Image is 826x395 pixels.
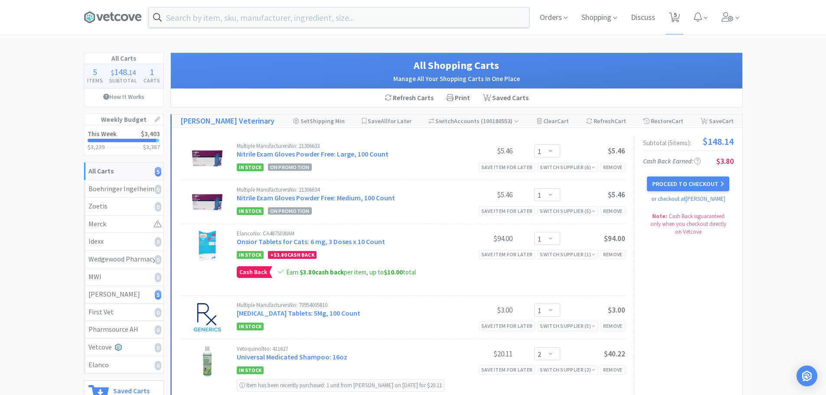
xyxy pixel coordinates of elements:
div: MWI [88,271,159,283]
span: $5.46 [608,146,625,156]
span: In Stock [237,163,264,171]
span: Cart [557,117,569,125]
span: 3,387 [146,143,160,151]
div: $3.00 [447,305,513,315]
span: $3.80 [274,251,287,258]
div: Switch Supplier ( 2 ) [540,366,595,374]
h1: All Shopping Carts [180,57,734,74]
span: $94.00 [604,234,625,243]
a: Pharmsource AH0 [84,321,163,339]
a: 5 [666,15,683,23]
div: Pharmsource AH [88,324,159,335]
a: All Carts5 [84,163,163,180]
span: ( 100180553 ) [480,117,519,125]
span: 5 [93,66,97,77]
div: $94.00 [447,233,513,244]
span: $3,403 [141,130,160,138]
h4: Subtotal [106,76,140,85]
a: Zoetis0 [84,198,163,215]
span: $148.14 [702,137,734,146]
div: Restore [643,114,683,127]
i: 0 [155,237,161,247]
div: + Cash Back [268,251,317,259]
span: 14 [129,68,136,77]
div: Vetcove [88,342,159,353]
i: 0 [155,185,161,194]
img: b27b511ed3f14f48a7625ffd0fe7a65c_76519.jpeg [192,346,222,376]
i: 5 [155,290,161,300]
span: On Promotion [268,163,312,171]
a: [PERSON_NAME] Veterinary [180,115,274,127]
i: 0 [155,255,161,264]
div: Save item for later [479,163,535,172]
div: Print [440,89,477,107]
span: $ [111,68,114,77]
h1: All Carts [84,53,163,64]
div: Item has been recently purchased: 1 unit from [PERSON_NAME] on [DATE] for $20.11 [237,379,444,392]
strong: cash back [300,268,344,276]
img: c9d9a2656ed04197a1c67d9dbcbe0182_471982.jpeg [192,187,222,217]
div: Save item for later [479,250,535,259]
img: b32b1807f23d4484ba6e437b2bfe09ae_471977.jpeg [192,143,222,173]
div: Shipping Min [293,114,345,127]
div: Switch Supplier ( 5 ) [540,322,595,330]
h6: Saved Carts [113,385,150,394]
span: Set [300,117,310,125]
a: MWI0 [84,268,163,286]
div: Wedgewood Pharmacy [88,254,159,265]
div: Remove [601,250,625,259]
div: Elanco No: CA4875030AM [237,231,447,236]
h3: $ [143,144,160,150]
div: Idexx [88,236,159,247]
strong: All Carts [88,166,114,175]
a: Elanco0 [84,356,163,374]
span: Earn per item, up to total [286,268,416,276]
div: Remove [601,321,625,330]
div: Merck [88,219,159,230]
div: First Vet [88,307,159,318]
span: Save for Later [368,117,411,125]
div: Refresh Carts [378,89,440,107]
a: or checkout at [PERSON_NAME] [651,195,725,202]
div: . [106,68,140,76]
span: In Stock [237,323,264,330]
div: Switch Supplier ( 5 ) [540,207,595,215]
span: $3.80 [716,156,734,166]
div: $5.46 [447,146,513,156]
span: Cash Back Earned : [643,157,701,165]
div: Remove [601,163,625,172]
span: Cash Back is guaranteed only when you checkout directly on Vetcove [650,212,726,235]
div: Boehringer Ingelheim [88,183,159,195]
a: [PERSON_NAME]5 [84,286,163,304]
a: This Week$3,403$3,239$3,387 [84,125,163,155]
div: $20.11 [447,349,513,359]
a: Merck [84,215,163,233]
a: First Vet0 [84,304,163,321]
div: Refresh [586,114,626,127]
div: Save item for later [479,206,535,215]
i: 0 [155,343,161,353]
i: 0 [155,325,161,335]
a: Vetcove0 [84,339,163,356]
div: $5.46 [447,189,513,200]
a: Saved Carts [477,89,535,107]
div: [PERSON_NAME] [88,289,159,300]
div: Multiple Manufacturers No: 21306633 [237,143,447,149]
div: Switch Supplier ( 1 ) [540,250,595,258]
div: Subtotal ( 5 item s ): [643,137,734,146]
i: 0 [155,273,161,282]
span: $3.00 [608,305,625,315]
a: How It Works [84,88,163,105]
span: $3,239 [88,143,104,151]
h4: Items [84,76,106,85]
button: Proceed to Checkout [647,176,729,191]
span: 148 [114,66,127,77]
div: Remove [601,365,625,374]
span: $3.80 [300,268,315,276]
div: Multiple Manufacturers No: 70954005810 [237,302,447,308]
div: Save item for later [479,321,535,330]
span: $10.00 [384,268,403,276]
div: Save [701,114,734,127]
a: Boehringer Ingelheim0 [84,180,163,198]
span: 1 [150,66,154,77]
